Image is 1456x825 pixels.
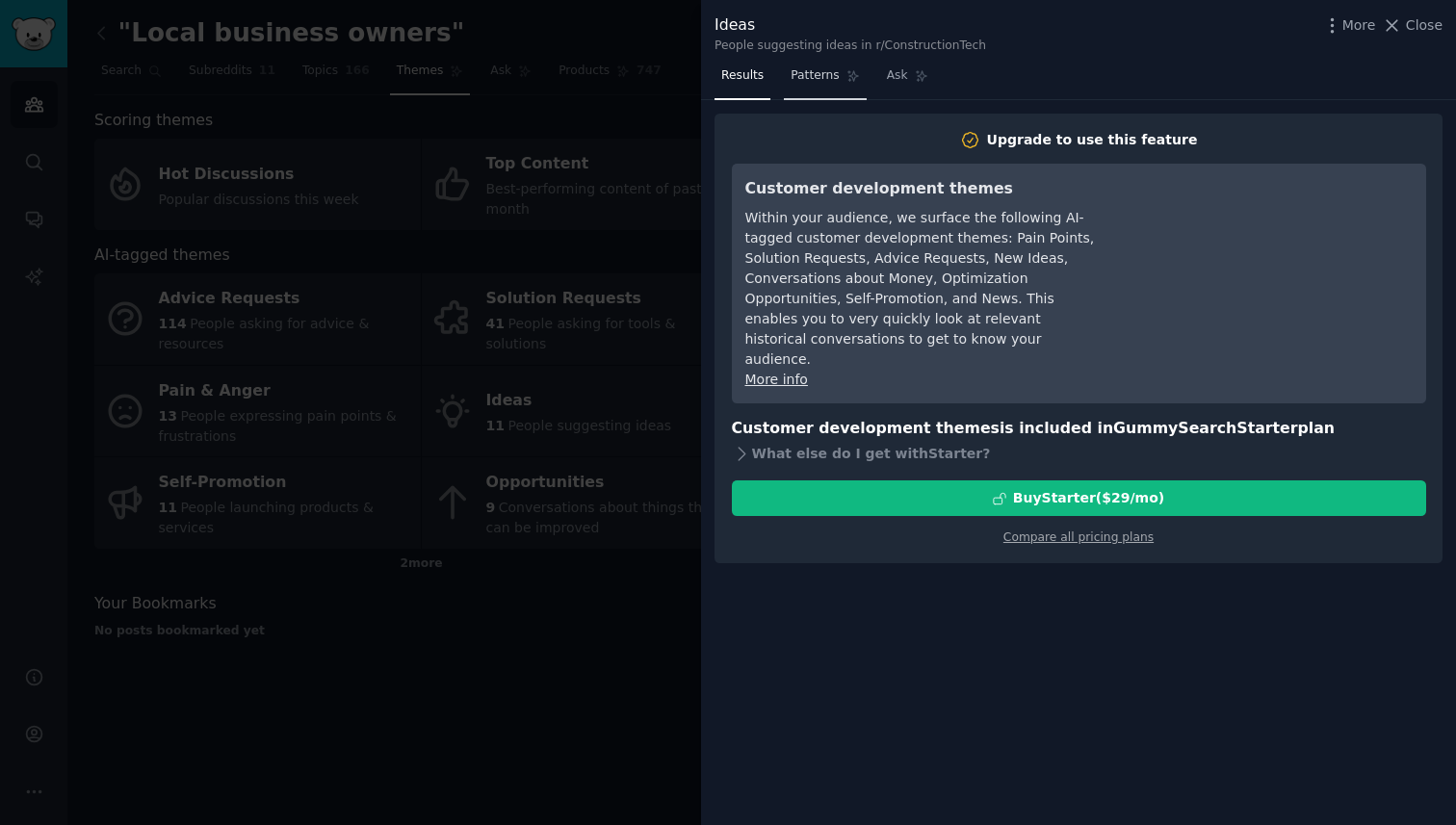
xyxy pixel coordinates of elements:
a: Patterns [784,61,866,100]
div: People suggesting ideas in r/ConstructionTech [715,38,986,55]
a: Ask [880,61,935,100]
div: Upgrade to use this feature [987,130,1198,150]
span: Results [721,67,764,85]
h3: Customer development themes is included in plan [732,417,1426,441]
span: More [1342,15,1376,36]
iframe: YouTube video player [1124,177,1413,322]
div: Within your audience, we surface the following AI-tagged customer development themes: Pain Points... [745,208,1097,370]
button: Close [1382,15,1443,36]
a: Compare all pricing plans [1003,530,1154,544]
a: Results [715,61,770,100]
button: More [1322,15,1376,36]
span: Close [1406,15,1443,36]
div: Buy Starter ($ 29 /mo ) [1013,488,1164,508]
button: BuyStarter($29/mo) [732,480,1426,516]
h3: Customer development themes [745,177,1097,201]
span: GummySearch Starter [1113,419,1297,437]
span: Patterns [791,67,839,85]
div: Ideas [715,13,986,38]
div: What else do I get with Starter ? [732,440,1426,467]
a: More info [745,372,808,387]
span: Ask [887,67,908,85]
